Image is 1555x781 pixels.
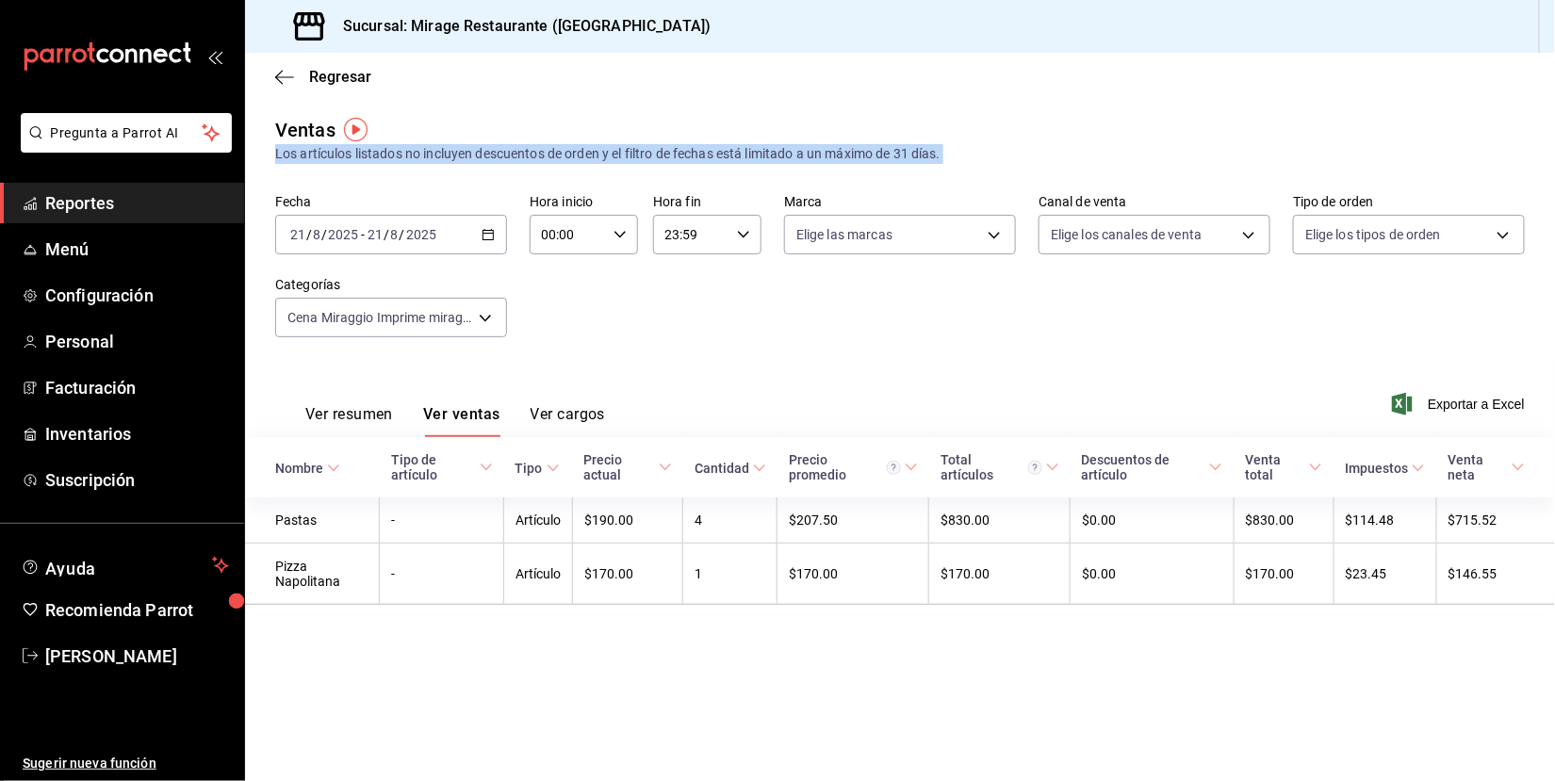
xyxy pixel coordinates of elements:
[245,497,380,544] td: Pastas
[573,544,683,605] td: $170.00
[504,544,573,605] td: Artículo
[361,227,365,242] span: -
[531,405,606,437] button: Ver cargos
[1245,452,1305,482] div: Venta total
[530,196,638,209] label: Hora inicio
[423,405,500,437] button: Ver ventas
[1436,497,1555,544] td: $715.52
[45,283,229,308] span: Configuración
[941,452,1059,482] span: Total artículos
[275,68,371,86] button: Regresar
[275,116,336,144] div: Ventas
[344,118,368,141] img: Tooltip marker
[287,308,472,327] span: Cena Miraggio Imprime miraggio
[45,554,205,577] span: Ayuda
[391,452,476,482] div: Tipo de artículo
[45,643,229,669] span: [PERSON_NAME]
[384,227,389,242] span: /
[1234,497,1334,544] td: $830.00
[695,461,766,476] span: Cantidad
[1071,544,1235,605] td: $0.00
[1345,461,1408,476] div: Impuestos
[275,461,340,476] span: Nombre
[45,236,229,262] span: Menú
[309,68,371,86] span: Regresar
[400,227,405,242] span: /
[516,461,543,476] div: Tipo
[1448,452,1525,482] span: Venta neta
[1071,497,1235,544] td: $0.00
[305,405,393,437] button: Ver resumen
[380,497,504,544] td: -
[929,497,1071,544] td: $830.00
[584,452,672,482] span: Precio actual
[45,329,229,354] span: Personal
[275,196,507,209] label: Fecha
[21,113,232,153] button: Pregunta a Parrot AI
[573,497,683,544] td: $190.00
[45,375,229,400] span: Facturación
[1345,461,1425,476] span: Impuestos
[45,190,229,216] span: Reportes
[328,15,711,38] h3: Sucursal: Mirage Restaurante ([GEOGRAPHIC_DATA])
[367,227,384,242] input: --
[1334,544,1436,605] td: $23.45
[1436,544,1555,605] td: $146.55
[1334,497,1436,544] td: $114.48
[305,405,605,437] div: navigation tabs
[789,452,918,482] span: Precio promedio
[45,597,229,623] span: Recomienda Parrot
[390,227,400,242] input: --
[1028,461,1042,475] svg: El total artículos considera cambios de precios en los artículos así como costos adicionales por ...
[929,544,1071,605] td: $170.00
[23,754,229,773] span: Sugerir nueva función
[51,123,203,143] span: Pregunta a Parrot AI
[504,497,573,544] td: Artículo
[312,227,321,242] input: --
[13,137,232,156] a: Pregunta a Parrot AI
[683,544,777,605] td: 1
[1039,196,1270,209] label: Canal de venta
[1396,393,1525,415] button: Exportar a Excel
[1305,225,1441,244] span: Elige los tipos de orden
[391,452,493,482] span: Tipo de artículo
[1051,225,1202,244] span: Elige los canales de venta
[784,196,1016,209] label: Marca
[584,452,655,482] div: Precio actual
[653,196,761,209] label: Hora fin
[777,497,929,544] td: $207.50
[275,279,507,292] label: Categorías
[887,461,901,475] svg: Precio promedio = Total artículos / cantidad
[405,227,437,242] input: ----
[321,227,327,242] span: /
[45,421,229,447] span: Inventarios
[275,461,323,476] div: Nombre
[45,467,229,493] span: Suscripción
[1234,544,1334,605] td: $170.00
[777,544,929,605] td: $170.00
[1082,452,1206,482] div: Descuentos de artículo
[941,452,1042,482] div: Total artículos
[695,461,749,476] div: Cantidad
[306,227,312,242] span: /
[380,544,504,605] td: -
[245,544,380,605] td: Pizza Napolitana
[789,452,901,482] div: Precio promedio
[1082,452,1223,482] span: Descuentos de artículo
[1293,196,1525,209] label: Tipo de orden
[327,227,359,242] input: ----
[1448,452,1508,482] div: Venta neta
[1245,452,1322,482] span: Venta total
[516,461,560,476] span: Tipo
[683,497,777,544] td: 4
[796,225,892,244] span: Elige las marcas
[289,227,306,242] input: --
[275,144,1525,164] div: Los artículos listados no incluyen descuentos de orden y el filtro de fechas está limitado a un m...
[207,49,222,64] button: open_drawer_menu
